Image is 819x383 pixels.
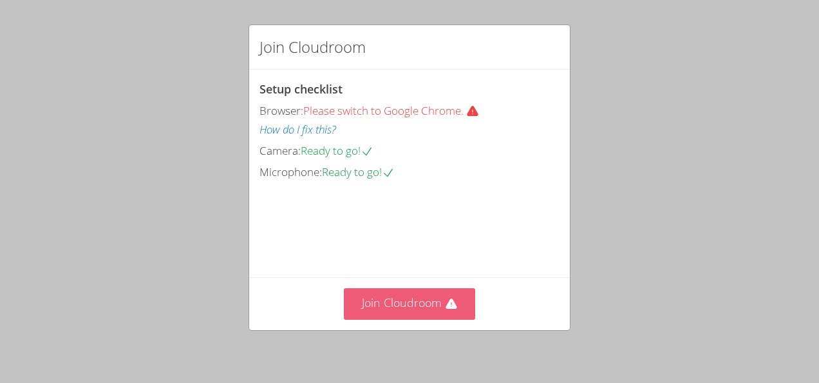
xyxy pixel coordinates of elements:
span: Ready to go! [322,164,395,179]
span: Browser: [259,103,303,118]
h2: Join Cloudroom [259,35,366,59]
button: How do I fix this? [259,121,336,139]
span: Ready to go! [301,143,373,158]
span: Setup checklist [259,81,343,97]
button: Join Cloudroom [344,288,476,320]
span: Please switch to Google Chrome. [303,103,484,118]
span: Camera: [259,143,301,158]
span: Microphone: [259,164,322,179]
